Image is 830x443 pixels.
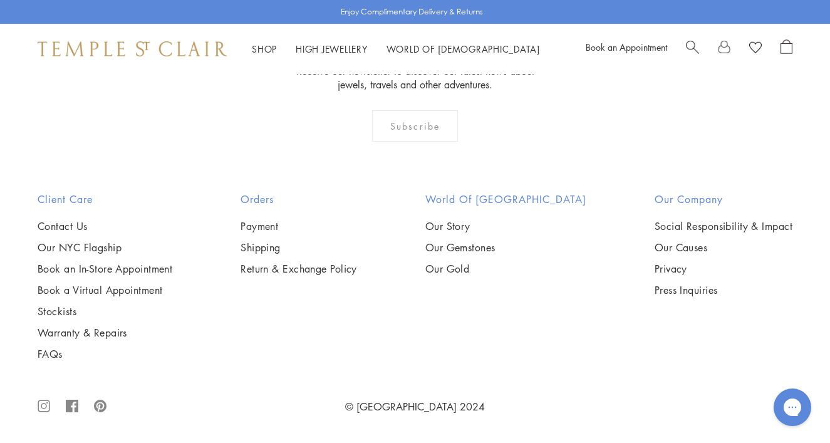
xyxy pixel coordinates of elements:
[241,262,357,276] a: Return & Exchange Policy
[345,400,485,414] a: © [GEOGRAPHIC_DATA] 2024
[38,41,227,56] img: Temple St. Clair
[241,219,357,233] a: Payment
[288,64,542,91] p: Receive our newsletter to discover our latest news about jewels, travels and other adventures.
[38,305,172,318] a: Stockists
[38,326,172,340] a: Warranty & Repairs
[686,39,699,58] a: Search
[241,192,357,207] h2: Orders
[655,241,792,254] a: Our Causes
[586,41,667,53] a: Book an Appointment
[38,192,172,207] h2: Client Care
[38,347,172,361] a: FAQs
[749,39,762,58] a: View Wishlist
[386,43,540,55] a: World of [DEMOGRAPHIC_DATA]World of [DEMOGRAPHIC_DATA]
[425,241,586,254] a: Our Gemstones
[655,262,792,276] a: Privacy
[425,219,586,233] a: Our Story
[38,262,172,276] a: Book an In-Store Appointment
[425,192,586,207] h2: World of [GEOGRAPHIC_DATA]
[372,110,458,142] div: Subscribe
[655,219,792,233] a: Social Responsibility & Impact
[425,262,586,276] a: Our Gold
[38,219,172,233] a: Contact Us
[341,6,483,18] p: Enjoy Complimentary Delivery & Returns
[767,384,817,430] iframe: Gorgias live chat messenger
[252,43,277,55] a: ShopShop
[781,39,792,58] a: Open Shopping Bag
[38,283,172,297] a: Book a Virtual Appointment
[296,43,368,55] a: High JewelleryHigh Jewellery
[241,241,357,254] a: Shipping
[655,192,792,207] h2: Our Company
[252,41,540,57] nav: Main navigation
[655,283,792,297] a: Press Inquiries
[38,241,172,254] a: Our NYC Flagship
